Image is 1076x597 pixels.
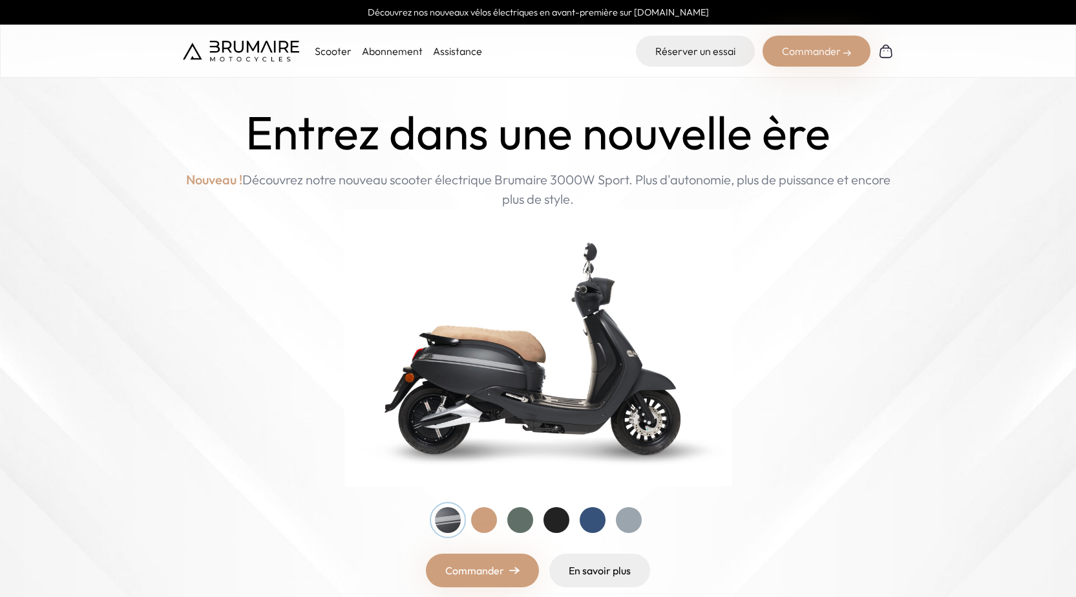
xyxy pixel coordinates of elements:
[843,49,851,57] img: right-arrow-2.png
[433,45,482,58] a: Assistance
[183,170,894,209] p: Découvrez notre nouveau scooter électrique Brumaire 3000W Sport. Plus d'autonomie, plus de puissa...
[878,43,894,59] img: Panier
[509,567,520,574] img: right-arrow.png
[763,36,870,67] div: Commander
[636,36,755,67] a: Réserver un essai
[362,45,423,58] a: Abonnement
[426,554,539,587] a: Commander
[183,41,299,61] img: Brumaire Motocycles
[315,43,352,59] p: Scooter
[549,554,650,587] a: En savoir plus
[246,106,830,160] h1: Entrez dans une nouvelle ère
[186,170,242,190] span: Nouveau !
